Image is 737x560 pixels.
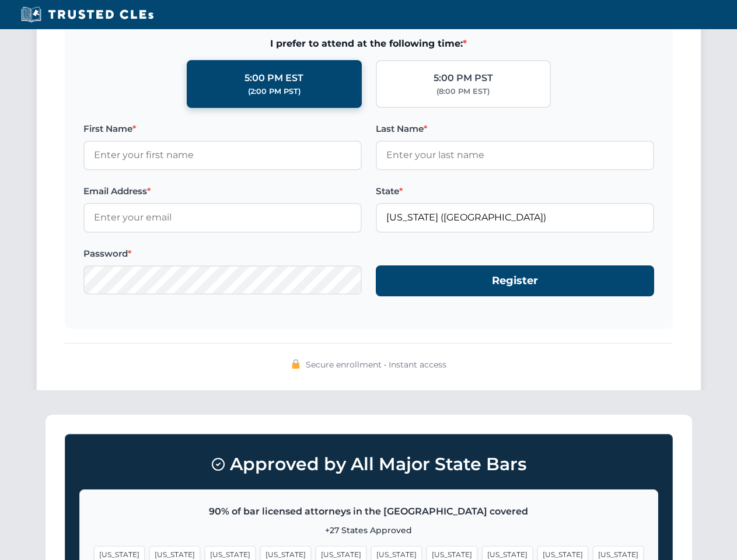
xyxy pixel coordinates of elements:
[83,36,654,51] span: I prefer to attend at the following time:
[376,184,654,198] label: State
[248,86,301,97] div: (2:00 PM PST)
[94,504,644,519] p: 90% of bar licensed attorneys in the [GEOGRAPHIC_DATA] covered
[376,203,654,232] input: Florida (FL)
[306,358,446,371] span: Secure enrollment • Instant access
[244,71,303,86] div: 5:00 PM EST
[376,141,654,170] input: Enter your last name
[376,265,654,296] button: Register
[436,86,490,97] div: (8:00 PM EST)
[83,247,362,261] label: Password
[83,184,362,198] label: Email Address
[434,71,493,86] div: 5:00 PM PST
[291,359,301,369] img: 🔒
[83,203,362,232] input: Enter your email
[376,122,654,136] label: Last Name
[18,6,157,23] img: Trusted CLEs
[83,141,362,170] input: Enter your first name
[94,524,644,537] p: +27 States Approved
[83,122,362,136] label: First Name
[79,449,658,480] h3: Approved by All Major State Bars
